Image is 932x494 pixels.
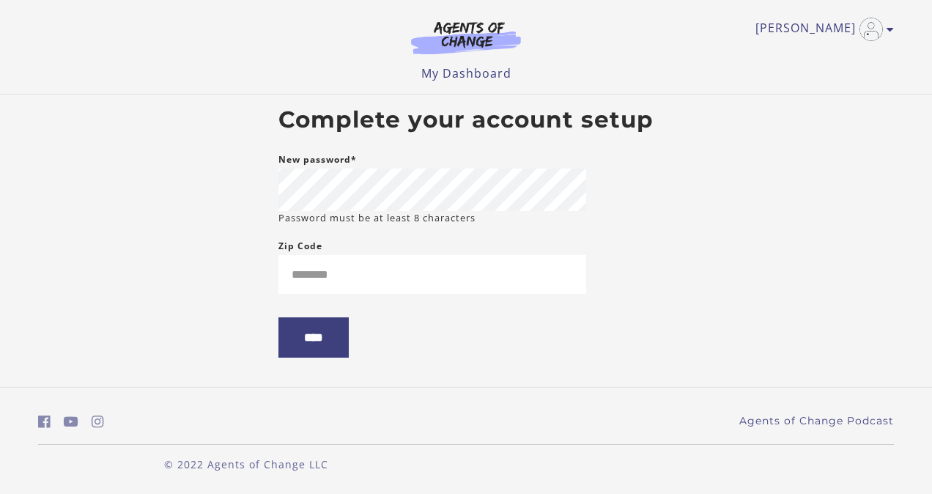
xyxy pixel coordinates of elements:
[278,106,654,134] h2: Complete your account setup
[278,211,476,225] small: Password must be at least 8 characters
[64,411,78,432] a: https://www.youtube.com/c/AgentsofChangeTestPrepbyMeaganMitchell (Open in a new window)
[92,415,104,429] i: https://www.instagram.com/agentsofchangeprep/ (Open in a new window)
[739,413,894,429] a: Agents of Change Podcast
[278,151,357,169] label: New password*
[64,415,78,429] i: https://www.youtube.com/c/AgentsofChangeTestPrepbyMeaganMitchell (Open in a new window)
[396,21,536,54] img: Agents of Change Logo
[278,237,322,255] label: Zip Code
[38,457,454,472] p: © 2022 Agents of Change LLC
[92,411,104,432] a: https://www.instagram.com/agentsofchangeprep/ (Open in a new window)
[38,415,51,429] i: https://www.facebook.com/groups/aswbtestprep (Open in a new window)
[755,18,887,41] a: Toggle menu
[38,411,51,432] a: https://www.facebook.com/groups/aswbtestprep (Open in a new window)
[421,65,511,81] a: My Dashboard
